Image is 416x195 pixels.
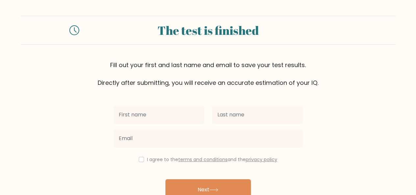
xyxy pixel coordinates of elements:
[178,156,228,163] a: terms and conditions
[212,106,303,124] input: Last name
[113,129,303,148] input: Email
[21,61,396,87] div: Fill out your first and last name and email to save your test results. Directly after submitting,...
[113,106,204,124] input: First name
[87,21,329,39] div: The test is finished
[246,156,277,163] a: privacy policy
[147,156,277,163] label: I agree to the and the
